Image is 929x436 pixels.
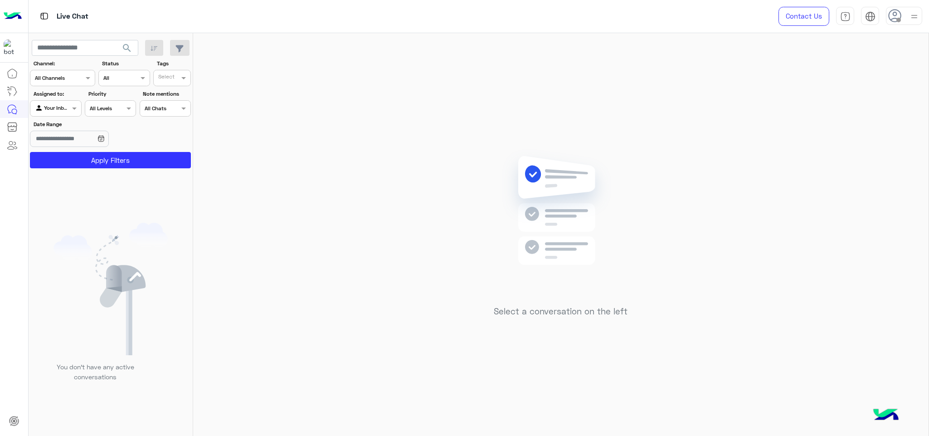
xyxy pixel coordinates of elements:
[49,362,141,382] p: You don’t have any active conversations
[122,43,132,54] span: search
[157,73,175,83] div: Select
[116,40,138,59] button: search
[870,400,902,431] img: hulul-logo.png
[57,10,88,23] p: Live Chat
[88,90,135,98] label: Priority
[34,120,135,128] label: Date Range
[865,11,875,22] img: tab
[840,11,851,22] img: tab
[909,11,920,22] img: profile
[143,90,190,98] label: Note mentions
[30,152,191,168] button: Apply Filters
[54,223,168,355] img: empty users
[34,59,94,68] label: Channel:
[157,59,190,68] label: Tags
[495,149,626,299] img: no messages
[4,7,22,26] img: Logo
[4,39,20,56] img: 1403182699927242
[39,10,50,22] img: tab
[102,59,149,68] label: Status
[836,7,854,26] a: tab
[34,90,80,98] label: Assigned to:
[494,306,627,317] h5: Select a conversation on the left
[778,7,829,26] a: Contact Us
